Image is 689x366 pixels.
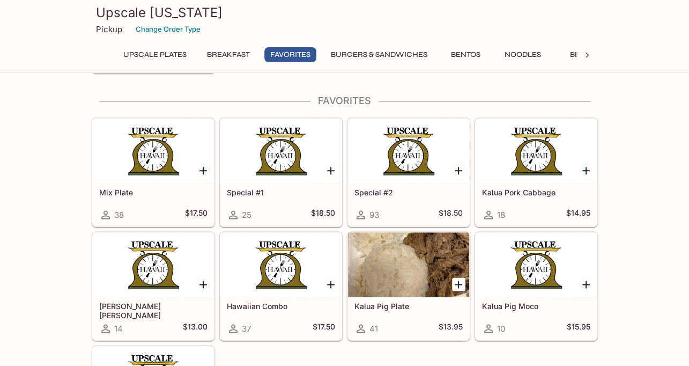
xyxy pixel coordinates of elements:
p: Pickup [96,24,122,34]
button: Add Kalua Pig Plate [452,277,465,291]
h5: $17.50 [313,322,335,335]
h4: Favorites [92,95,598,107]
h3: Upscale [US_STATE] [96,4,594,21]
div: Kalua Pork Cabbage [476,119,597,183]
span: 10 [497,324,505,334]
h5: $15.95 [567,322,590,335]
button: UPSCALE Plates [117,47,192,62]
h5: $18.50 [311,208,335,221]
span: 41 [369,324,378,334]
button: Breakfast [201,47,256,62]
button: Burgers & Sandwiches [325,47,433,62]
div: Special #2 [348,119,469,183]
h5: Special #2 [354,188,463,197]
a: Kalua Pig Moco10$15.95 [475,232,597,340]
h5: Kalua Pork Cabbage [482,188,590,197]
h5: $17.50 [185,208,208,221]
h5: $13.95 [439,322,463,335]
h5: $18.50 [439,208,463,221]
div: Kalua Pig Moco [476,232,597,297]
div: Kalua Pig Plate [348,232,469,297]
button: Add Special #2 [452,164,465,177]
button: Add Lau Lau [197,277,210,291]
a: Kalua Pig Plate41$13.95 [347,232,470,340]
h5: Kalua Pig Moco [482,302,590,311]
h5: Mix Plate [99,188,208,197]
a: Special #125$18.50 [220,118,342,226]
a: Mix Plate38$17.50 [92,118,214,226]
button: Noodles [499,47,547,62]
h5: Kalua Pig Plate [354,302,463,311]
h5: [PERSON_NAME] [PERSON_NAME] [99,302,208,319]
span: 25 [242,210,251,220]
a: Special #293$18.50 [347,118,470,226]
div: Hawaiian Combo [220,232,342,297]
div: Lau Lau [93,232,214,297]
button: Bentos [442,47,490,62]
h5: $13.00 [183,322,208,335]
h5: Hawaiian Combo [227,302,335,311]
button: Add Special #1 [324,164,338,177]
a: Hawaiian Combo37$17.50 [220,232,342,340]
button: Favorites [264,47,316,62]
span: 38 [114,210,124,220]
span: 14 [114,324,123,334]
button: Add Mix Plate [197,164,210,177]
a: [PERSON_NAME] [PERSON_NAME]14$13.00 [92,232,214,340]
span: 18 [497,210,505,220]
button: Add Hawaiian Combo [324,277,338,291]
button: Add Kalua Pig Moco [580,277,593,291]
span: 37 [242,324,251,334]
div: Mix Plate [93,119,214,183]
h5: $14.95 [566,208,590,221]
button: Beef [555,47,604,62]
span: 93 [369,210,379,220]
button: Change Order Type [131,21,205,38]
h5: Special #1 [227,188,335,197]
div: Special #1 [220,119,342,183]
button: Add Kalua Pork Cabbage [580,164,593,177]
a: Kalua Pork Cabbage18$14.95 [475,118,597,226]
